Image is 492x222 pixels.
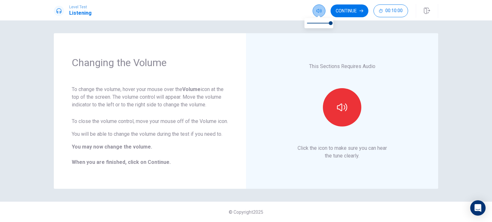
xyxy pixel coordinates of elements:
[309,63,375,70] p: This Sections Requires Audio
[229,210,263,215] span: © Copyright 2025
[69,9,92,17] h1: Listening
[331,4,368,17] button: Continue
[385,8,403,13] span: 00:10:00
[72,86,228,109] p: To change the volume, hover your mouse over the icon at the top of the screen. The volume control...
[470,200,486,216] div: Open Intercom Messenger
[72,56,228,69] h1: Changing the Volume
[298,144,387,160] p: Click the icon to make sure you can hear the tune clearly.
[182,86,201,92] strong: Volume
[72,144,171,165] b: You may now change the volume. When you are finished, click on Continue.
[373,4,408,17] button: 00:10:00
[72,118,228,125] p: To close the volume control, move your mouse off of the Volume icon.
[72,130,228,138] p: You will be able to change the volume during the test if you need to.
[69,5,92,9] span: Level Test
